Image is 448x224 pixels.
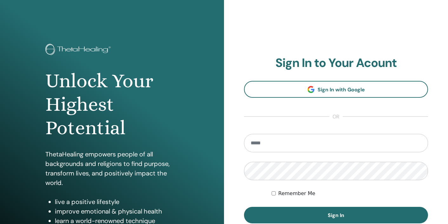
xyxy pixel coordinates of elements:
li: improve emotional & physical health [55,207,179,216]
span: or [329,113,343,121]
h2: Sign In to Your Acount [244,56,428,70]
label: Remember Me [278,190,315,197]
a: Sign In with Google [244,81,428,98]
p: ThetaHealing empowers people of all backgrounds and religions to find purpose, transform lives, a... [45,149,179,188]
span: Sign In [328,212,344,219]
span: Sign In with Google [318,86,365,93]
li: live a positive lifestyle [55,197,179,207]
div: Keep me authenticated indefinitely or until I manually logout [272,190,428,197]
h1: Unlock Your Highest Potential [45,69,179,140]
button: Sign In [244,207,428,223]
